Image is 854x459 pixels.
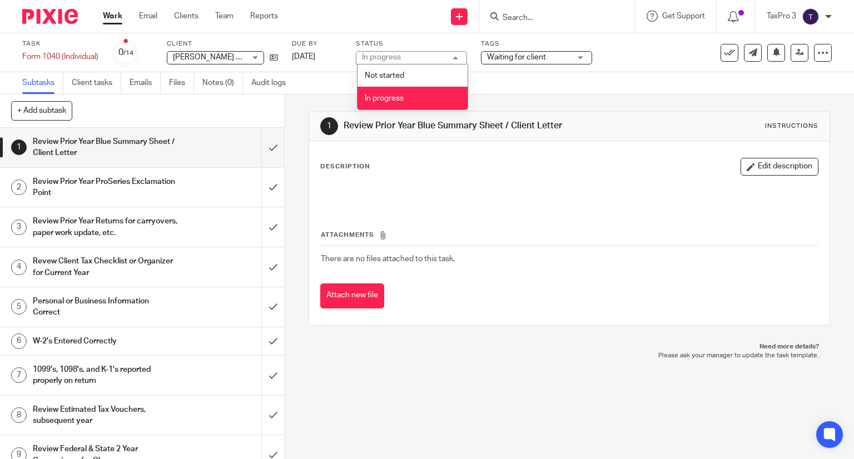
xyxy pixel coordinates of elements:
a: Notes (0) [202,72,243,94]
small: /14 [123,50,133,56]
span: There are no files attached to this task. [321,255,455,263]
div: 8 [11,407,27,423]
label: Task [22,39,98,48]
span: [PERSON_NAME] & [PERSON_NAME] [173,53,304,61]
p: Need more details? [320,342,820,351]
span: [DATE] [292,53,315,61]
span: Waiting for client [487,53,546,61]
label: Tags [481,39,592,48]
a: Files [169,72,194,94]
label: Status [356,39,467,48]
label: Client [167,39,278,48]
h1: Review Prior Year Blue Summary Sheet / Client Letter [344,120,593,132]
button: + Add subtask [11,101,72,120]
a: Clients [174,11,198,22]
div: Instructions [765,122,818,131]
button: Edit description [741,158,818,176]
p: Description [320,162,370,171]
a: Team [215,11,234,22]
div: 4 [11,260,27,275]
div: 0 [118,46,133,59]
a: Reports [250,11,278,22]
a: Client tasks [72,72,121,94]
h1: Review Prior Year ProSeries Exclamation Point [33,173,178,202]
p: Please ask your manager to update the task template. [320,351,820,360]
div: 6 [11,333,27,349]
span: Get Support [662,12,705,20]
button: Attach new file [320,283,384,308]
div: 3 [11,219,27,235]
a: Work [103,11,122,22]
label: Due by [292,39,342,48]
h1: Revew Client Tax Checklist or Organizer for Current Year [33,253,178,281]
h1: W-2's Entered Correctly [33,333,178,350]
a: Audit logs [251,72,294,94]
div: 5 [11,299,27,315]
span: In progress [365,94,404,102]
h1: 1099's, 1098's, and K-1's reported properly on return [33,361,178,390]
h1: Review Prior Year Returns for carryovers, paper work update, etc. [33,213,178,241]
span: Attachments [321,232,374,238]
div: 1 [320,117,338,135]
span: Not started [365,72,404,79]
div: 2 [11,179,27,195]
input: Search [502,13,602,23]
p: TaxPro 3 [767,11,796,22]
div: 1 [11,139,27,155]
h1: Review Prior Year Blue Summary Sheet / Client Letter [33,133,178,162]
a: Subtasks [22,72,63,94]
div: In progress [362,53,401,61]
img: svg%3E [802,8,820,26]
h1: Personal or Business Information Correct [33,293,178,321]
div: 7 [11,367,27,383]
div: Form 1040 (Individual) [22,51,98,62]
a: Emails [130,72,161,94]
h1: Review Estimated Tax Vouchers, subsequent year [33,401,178,430]
a: Email [139,11,157,22]
img: Pixie [22,9,78,24]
